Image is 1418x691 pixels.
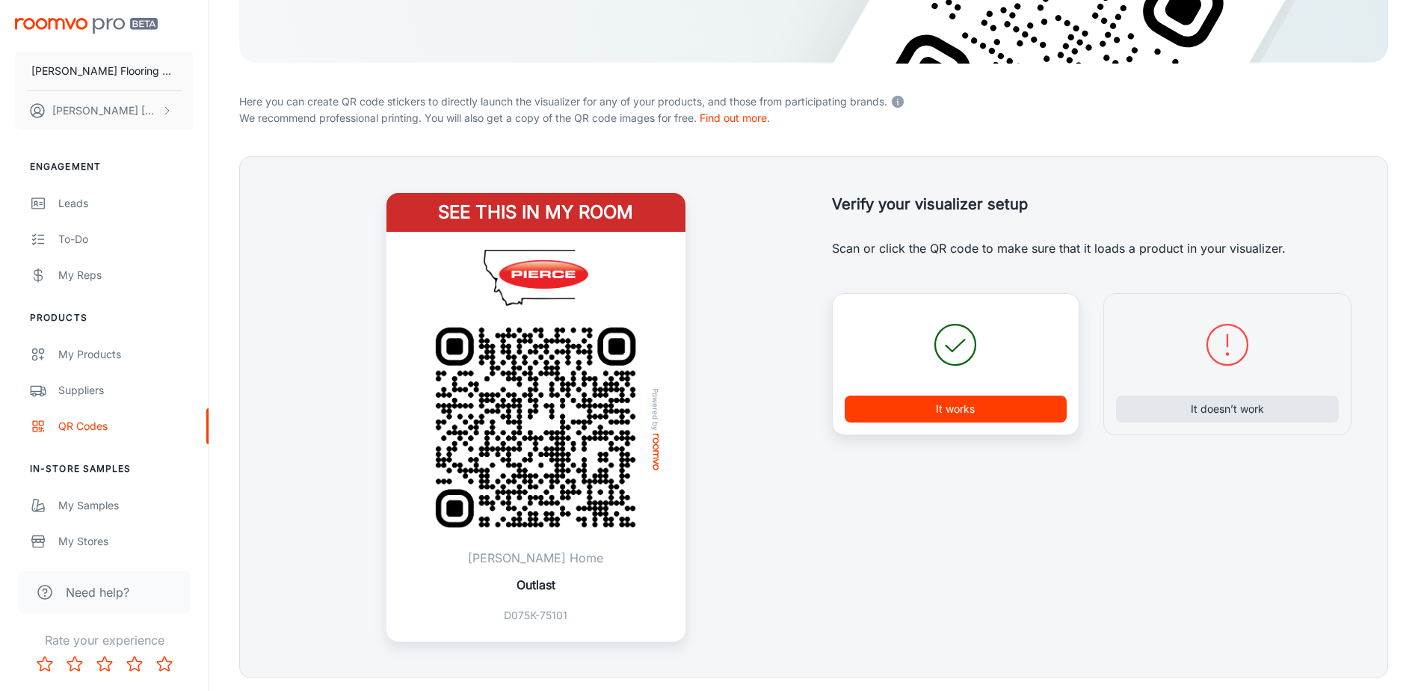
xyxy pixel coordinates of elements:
button: Rate 2 star [60,649,90,679]
button: Rate 5 star [149,649,179,679]
img: Pierce Flooring Stores - Bozeman [440,250,632,306]
button: [PERSON_NAME] Flooring Stores - Bozeman [15,52,194,90]
p: We recommend professional printing. You will also get a copy of the QR code images for free. [239,110,1388,126]
button: Rate 3 star [90,649,120,679]
p: [PERSON_NAME] Flooring Stores - Bozeman [31,63,177,79]
div: My Products [58,346,194,363]
div: My Reps [58,267,194,283]
img: Roomvo PRO Beta [15,18,158,34]
div: To-do [58,231,194,248]
a: See this in my roomPierce Flooring Stores - BozemanQR Code ExamplePowered byroomvo[PERSON_NAME] H... [386,193,685,642]
div: Suppliers [58,382,194,399]
span: Need help? [66,583,129,601]
img: QR Code Example [414,306,657,549]
button: It works [845,396,1067,423]
div: Leads [58,195,194,212]
span: Powered by [648,388,663,431]
p: Here you can create QR code stickers to directly launch the visualizer for any of your products, ... [239,90,1388,110]
p: Outlast [517,576,555,594]
p: Rate your experience [12,631,197,649]
button: Rate 4 star [120,649,149,679]
h5: Verify your visualizer setup [832,193,1352,215]
div: My Samples [58,497,194,514]
h4: See this in my room [386,193,685,232]
button: [PERSON_NAME] [PERSON_NAME] [15,91,194,130]
p: [PERSON_NAME] [PERSON_NAME] [52,102,158,119]
p: D075K-75101 [468,607,603,624]
a: Find out more. [700,111,770,124]
div: My Stores [58,533,194,550]
p: [PERSON_NAME] Home [468,549,603,567]
p: Scan or click the QR code to make sure that it loads a product in your visualizer. [832,239,1352,257]
button: It doesn’t work [1116,396,1339,423]
img: roomvo [653,434,659,470]
div: QR Codes [58,418,194,434]
button: Rate 1 star [30,649,60,679]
